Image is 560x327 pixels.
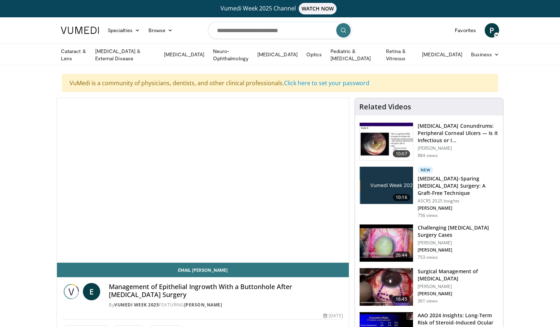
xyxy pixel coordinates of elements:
[91,48,160,62] a: [MEDICAL_DATA] & External Disease
[184,302,222,308] a: [PERSON_NAME]
[359,166,499,218] a: 10:16 New [MEDICAL_DATA]-Sparing [MEDICAL_DATA] Surgery: A Graft-Free Technique ASCRS 2025 Insigh...
[360,268,413,306] img: 7b07ef4f-7000-4ba4-89ad-39d958bbfcae.150x105_q85_crop-smart_upscale.jpg
[323,313,343,319] div: [DATE]
[299,3,337,14] span: WATCH NOW
[418,284,499,289] p: [PERSON_NAME]
[418,213,438,218] p: 756 views
[160,47,209,62] a: [MEDICAL_DATA]
[63,283,80,300] img: Vumedi Week 2025
[109,302,343,308] div: By FEATURING
[360,123,413,160] img: 5ede7c1e-2637-46cb-a546-16fd546e0e1e.150x105_q85_crop-smart_upscale.jpg
[418,224,499,239] h3: Challenging [MEDICAL_DATA] Surgery Cases
[284,79,369,87] a: Click here to set your password
[418,175,499,197] h3: [MEDICAL_DATA]-Sparing [MEDICAL_DATA] Surgery: A Graft-Free Technique
[360,167,413,204] img: e2db3364-8554-489a-9e60-297bee4c90d2.jpg.150x105_q85_crop-smart_upscale.jpg
[114,302,159,308] a: Vumedi Week 2025
[418,198,499,204] p: ASCRS 2025 Insights
[418,240,499,246] p: [PERSON_NAME]
[360,224,413,262] img: 05a6f048-9eed-46a7-93e1-844e43fc910c.150x105_q85_crop-smart_upscale.jpg
[418,153,438,158] p: 884 views
[418,298,438,304] p: 361 views
[103,23,144,38] a: Specialties
[418,268,499,282] h3: Surgical Management of [MEDICAL_DATA]
[485,23,499,38] a: P
[57,98,349,263] video-js: Video Player
[467,47,503,62] a: Business
[209,48,253,62] a: Neuro-Ophthalmology
[393,252,410,259] span: 26:44
[450,23,480,38] a: Favorites
[359,224,499,262] a: 26:44 Challenging [MEDICAL_DATA] Surgery Cases [PERSON_NAME] [PERSON_NAME] 753 views
[83,283,100,300] a: E
[62,74,498,92] div: VuMedi is a community of physicians, dentists, and other clinical professionals.
[359,103,411,111] h4: Related Videos
[418,122,499,144] h3: [MEDICAL_DATA] Conundrums: Peripheral Corneal Ulcers — Is It Infectious or I…
[418,254,438,260] p: 753 views
[208,22,352,39] input: Search topics, interventions
[393,296,410,303] span: 16:45
[359,268,499,306] a: 16:45 Surgical Management of [MEDICAL_DATA] [PERSON_NAME] [PERSON_NAME] 361 views
[418,47,467,62] a: [MEDICAL_DATA]
[418,247,499,253] p: [PERSON_NAME]
[61,27,99,34] img: VuMedi Logo
[393,194,410,201] span: 10:16
[57,263,349,277] a: Email [PERSON_NAME]
[382,48,418,62] a: Retina & Vitreous
[62,3,498,14] a: Vumedi Week 2025 ChannelWATCH NOW
[144,23,177,38] a: Browse
[418,291,499,297] p: [PERSON_NAME]
[57,48,91,62] a: Cataract & Lens
[253,47,302,62] a: [MEDICAL_DATA]
[418,205,499,211] p: [PERSON_NAME]
[109,283,343,298] h4: Management of Epithelial Ingrowth With a Buttonhole After [MEDICAL_DATA] Surgery
[302,47,326,62] a: Optics
[393,150,410,157] span: 10:07
[326,48,382,62] a: Pediatric & [MEDICAL_DATA]
[359,122,499,161] a: 10:07 [MEDICAL_DATA] Conundrums: Peripheral Corneal Ulcers — Is It Infectious or I… [PERSON_NAME]...
[418,166,434,174] p: New
[418,145,499,151] p: [PERSON_NAME]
